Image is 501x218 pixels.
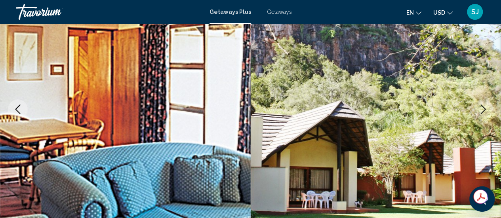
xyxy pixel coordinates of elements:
button: Next image [473,99,493,119]
a: Getaways Plus [210,9,251,15]
a: Getaways [267,9,292,15]
button: Change currency [433,7,453,18]
span: SJ [471,8,479,16]
span: en [406,9,414,16]
span: USD [433,9,445,16]
iframe: Button to launch messaging window [469,186,495,212]
button: Previous image [8,99,28,119]
button: Change language [406,7,421,18]
a: Travorium [16,4,202,20]
button: User Menu [465,4,485,20]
